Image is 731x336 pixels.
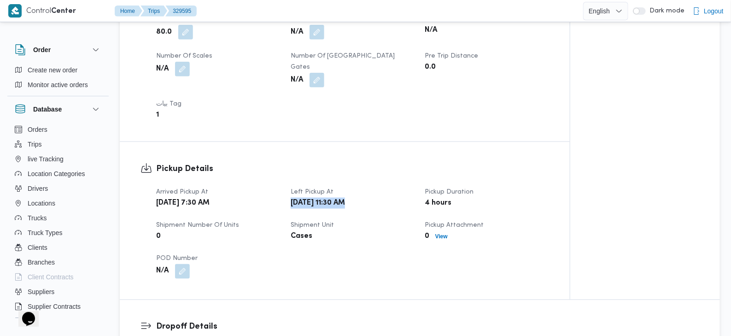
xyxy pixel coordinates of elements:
span: Branches [28,257,55,268]
span: Truck Types [28,227,62,238]
button: Supplier Contracts [11,299,105,314]
button: Client Contracts [11,270,105,284]
button: Clients [11,240,105,255]
b: 0 [156,231,161,242]
span: بيات Tag [156,101,181,107]
span: Logout [704,6,724,17]
b: 0.0 [425,62,436,73]
b: Center [51,8,76,15]
button: Trips [140,6,167,17]
b: 4 hours [425,198,452,209]
span: Shipment Number of Units [156,222,239,228]
span: Supplier Contracts [28,301,81,312]
span: POD Number [156,255,198,261]
h3: Dropoff Details [156,321,699,333]
span: Orders [28,124,47,135]
button: Order [15,44,101,55]
span: Location Categories [28,168,85,179]
b: N/A [156,266,169,277]
button: Truck Types [11,225,105,240]
span: Left Pickup At [291,189,333,195]
span: Pre Trip Distance [425,53,479,59]
button: 329595 [165,6,197,17]
div: Order [7,63,109,96]
span: Arrived Pickup At [156,189,208,195]
button: Trips [11,137,105,152]
b: 1 [156,110,159,121]
button: Home [115,6,142,17]
b: 80.0 [156,27,172,38]
button: Devices [11,314,105,329]
span: live Tracking [28,153,64,165]
span: Devices [28,316,51,327]
img: X8yXhbKr1z7QwAAAABJRU5ErkJggg== [8,4,22,18]
span: Dark mode [646,7,684,15]
span: Number of Scales [156,53,212,59]
button: View [432,231,451,242]
iframe: chat widget [9,299,39,327]
h3: Pickup Details [156,163,549,175]
span: Pickup Attachment [425,222,484,228]
b: [DATE] 11:30 AM [291,198,345,209]
span: Number of [GEOGRAPHIC_DATA] Gates [291,53,395,70]
button: Create new order [11,63,105,77]
b: 0 [425,231,430,242]
span: Clients [28,242,47,253]
button: live Tracking [11,152,105,166]
div: Database [7,122,109,322]
b: [DATE] 7:30 AM [156,198,210,209]
h3: Database [33,104,62,115]
button: Location Categories [11,166,105,181]
span: Trucks [28,212,47,224]
span: Pickup Duration [425,189,474,195]
button: Branches [11,255,105,270]
b: N/A [156,64,169,75]
button: Trucks [11,211,105,225]
span: Create new order [28,65,77,76]
button: Database [15,104,101,115]
button: Drivers [11,181,105,196]
b: Cases [291,231,312,242]
span: Trips [28,139,42,150]
span: Suppliers [28,286,54,297]
h3: Order [33,44,51,55]
button: Logout [689,2,727,20]
button: Monitor active orders [11,77,105,92]
button: Suppliers [11,284,105,299]
b: View [435,233,448,240]
button: Locations [11,196,105,211]
span: Monitor active orders [28,79,88,90]
span: Drivers [28,183,48,194]
b: N/A [291,75,303,86]
span: Shipment Unit [291,222,334,228]
span: Locations [28,198,55,209]
b: N/A [291,27,303,38]
b: N/A [425,25,438,36]
span: Client Contracts [28,271,74,283]
button: Orders [11,122,105,137]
